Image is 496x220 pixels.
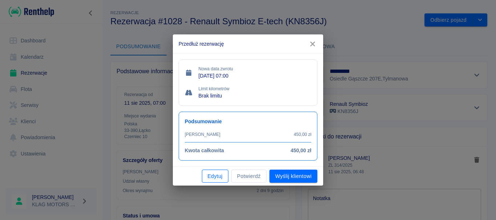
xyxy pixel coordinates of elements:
h6: Podsumowanie [185,118,312,125]
button: Potwierdź [231,170,267,183]
button: Edytuj [202,170,228,183]
h2: Przedłuż rezerwację [173,34,324,53]
p: [PERSON_NAME] [185,131,220,138]
h6: 450,00 zł [290,147,311,154]
p: 450,00 zł [294,131,311,138]
button: Wyślij klientowi [269,170,317,183]
p: Brak limitu [199,92,312,100]
p: Nowa data zwrotu [199,66,312,72]
h6: Kwota całkowita [185,147,224,154]
p: [DATE] 07:00 [199,72,312,80]
p: Limit kilometrów [199,86,312,92]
